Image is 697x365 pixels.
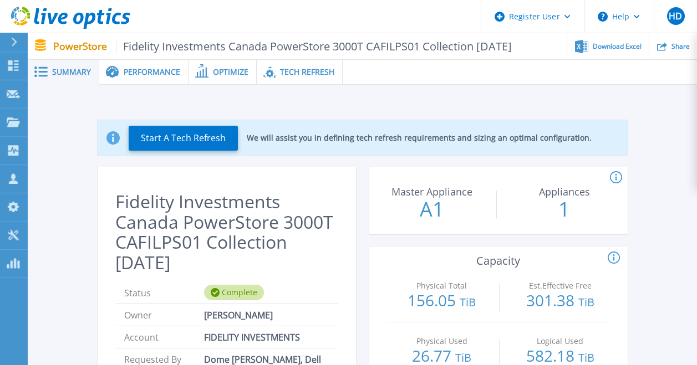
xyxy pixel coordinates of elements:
[124,326,204,348] span: Account
[204,326,300,348] span: FIDELITY INVESTMENTS
[671,43,690,50] span: Share
[513,337,607,345] p: Logical Used
[505,187,624,197] p: Appliances
[53,40,512,53] p: PowerStore
[52,68,91,76] span: Summary
[455,350,471,365] span: TiB
[280,68,334,76] span: Tech Refresh
[502,199,627,219] p: 1
[204,304,273,326] span: [PERSON_NAME]
[460,295,476,310] span: TiB
[578,295,594,310] span: TiB
[129,126,238,151] button: Start A Tech Refresh
[393,292,492,310] p: 156.05
[669,12,682,20] span: HD
[395,337,489,345] p: Physical Used
[124,304,204,326] span: Owner
[116,40,512,53] span: Fidelity Investments Canada PowerStore 3000T CAFILPS01 Collection [DATE]
[578,350,594,365] span: TiB
[124,68,180,76] span: Performance
[115,192,338,273] h2: Fidelity Investments Canada PowerStore 3000T CAFILPS01 Collection [DATE]
[370,199,494,219] p: A1
[511,292,610,310] p: 301.38
[395,282,489,290] p: Physical Total
[204,285,264,300] div: Complete
[247,133,592,142] p: We will assist you in defining tech refresh requirements and sizing an optimal configuration.
[513,282,607,290] p: Est.Effective Free
[373,187,491,197] p: Master Appliance
[213,68,248,76] span: Optimize
[593,43,642,50] span: Download Excel
[124,282,204,304] span: Status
